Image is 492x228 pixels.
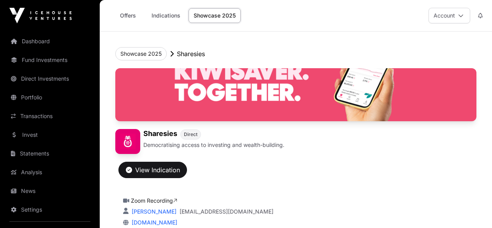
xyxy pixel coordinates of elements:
div: View Indication [126,165,180,175]
a: Transactions [6,108,93,125]
a: Invest [6,126,93,143]
a: Analysis [6,164,93,181]
button: Account [429,8,470,23]
a: Indications [146,8,185,23]
iframe: Chat Widget [453,191,492,228]
a: Zoom Recording [131,197,177,204]
a: View Indication [118,170,187,177]
h1: Sharesies [143,129,177,140]
a: Offers [112,8,143,23]
a: Settings [6,201,93,218]
p: Sharesies [177,49,205,58]
img: Sharesies [115,68,476,121]
a: Showcase 2025 [189,8,241,23]
p: Democratising access to investing and wealth-building. [143,141,284,149]
button: Showcase 2025 [115,47,167,60]
a: News [6,182,93,200]
img: Icehouse Ventures Logo [9,8,72,23]
a: Direct Investments [6,70,93,87]
a: Statements [6,145,93,162]
span: Direct [184,131,198,138]
a: [DOMAIN_NAME] [129,219,177,226]
a: Fund Investments [6,51,93,69]
a: [EMAIL_ADDRESS][DOMAIN_NAME] [180,208,273,216]
a: Dashboard [6,33,93,50]
a: Portfolio [6,89,93,106]
button: View Indication [118,162,187,178]
img: Sharesies [115,129,140,154]
a: [PERSON_NAME] [130,208,176,215]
